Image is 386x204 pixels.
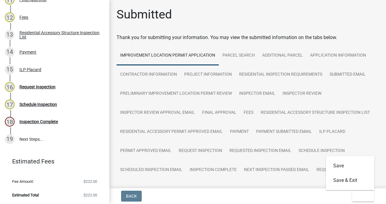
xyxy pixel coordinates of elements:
[219,46,259,65] a: Parcel search
[117,160,186,180] a: Scheduled Inspection Email
[19,67,41,72] div: ILP Placard
[198,103,240,123] a: Final Approval
[5,12,15,22] div: 12
[357,194,366,199] span: Exit
[117,46,219,65] a: Improvement Location Permit Application
[12,179,34,183] span: Fee Amount:
[186,160,240,180] a: Inspection Complete
[117,7,172,22] h1: Submitted
[252,122,316,142] a: Payment Submitted Email
[12,193,39,197] span: Estimated Total
[19,85,56,89] div: Request Inspection
[226,122,252,142] a: Payment
[235,65,326,84] a: Residential Inspection Requirements
[309,179,363,199] a: Inspection Complete
[240,160,313,180] a: Next Inspection Passed Email
[5,155,100,167] a: Estimated Fees
[117,103,198,123] a: Inspector Review Approval Email
[19,31,100,39] div: Residential Accessory Structure Inspection List
[226,141,295,161] a: Requested Inspection Email
[5,100,15,109] div: 17
[121,191,142,202] button: Back
[5,30,15,40] div: 13
[326,173,374,188] button: Save & Exit
[83,193,97,197] span: $222.00
[19,120,58,124] div: Inspection Complete
[257,103,374,123] a: Residential Accessory Structure Inspection List
[259,46,306,65] a: ADDITIONAL PARCEL
[279,84,325,104] a: Inspector Review
[5,82,15,92] div: 16
[240,103,257,123] a: Fees
[19,50,36,54] div: Payment
[352,191,374,202] button: Exit
[306,46,370,65] a: Application Information
[5,65,15,74] div: 15
[186,179,239,199] a: Schedule Inspection
[5,47,15,57] div: 14
[5,134,15,144] div: 19
[326,159,374,173] button: Save
[313,160,364,180] a: Request Inspection
[117,141,175,161] a: Permit Approved Email
[117,65,181,84] a: Contractor Information
[239,179,309,199] a: Scheduled Inspection Email
[326,65,369,84] a: Submitted Email
[117,84,235,104] a: Preliminary Improvement Location Permit Review
[117,34,379,41] div: Thank you for submitting your information. You may view the submitted information on the tabs below.
[181,65,235,84] a: Project Information
[19,102,57,107] div: Schedule Inspection
[83,179,97,183] span: $222.00
[19,15,28,19] div: Fees
[175,141,226,161] a: Request Inspection
[326,156,374,190] div: Exit
[5,117,15,127] div: 18
[117,122,226,142] a: Residential Accessory Permit Approved Email
[235,84,279,104] a: Inspector Email
[316,122,349,142] a: ILP Placard
[295,141,348,161] a: Schedule Inspection
[126,194,137,199] span: Back
[117,179,186,199] a: Requested Inspection Email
